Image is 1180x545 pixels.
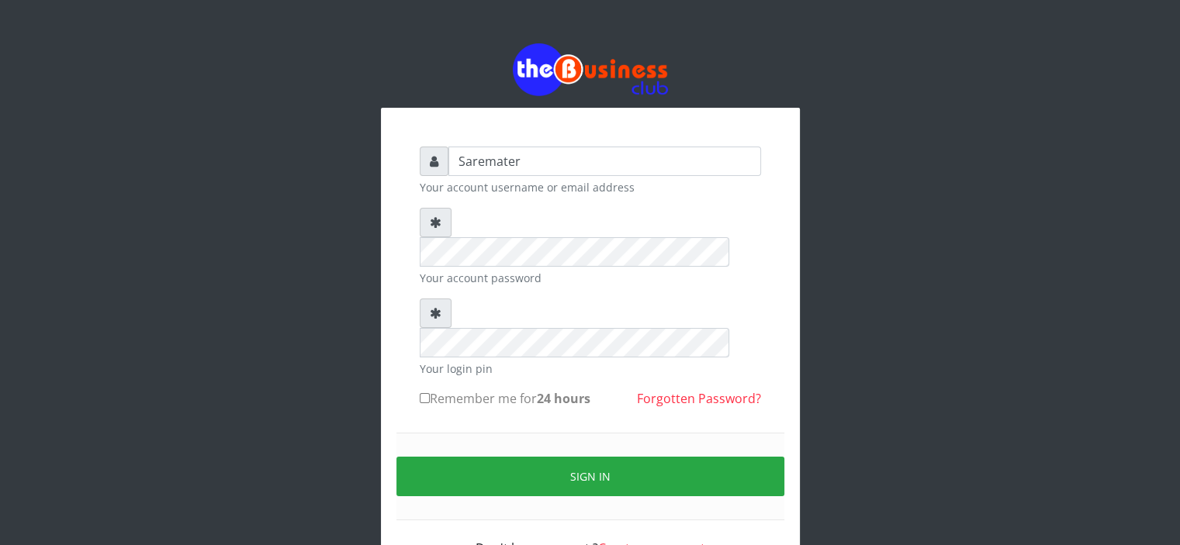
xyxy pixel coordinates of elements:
[396,457,784,496] button: Sign in
[420,179,761,195] small: Your account username or email address
[637,390,761,407] a: Forgotten Password?
[420,360,761,377] small: Your login pin
[420,270,761,286] small: Your account password
[420,393,430,403] input: Remember me for24 hours
[420,389,590,408] label: Remember me for
[537,390,590,407] b: 24 hours
[448,147,761,176] input: Username or email address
